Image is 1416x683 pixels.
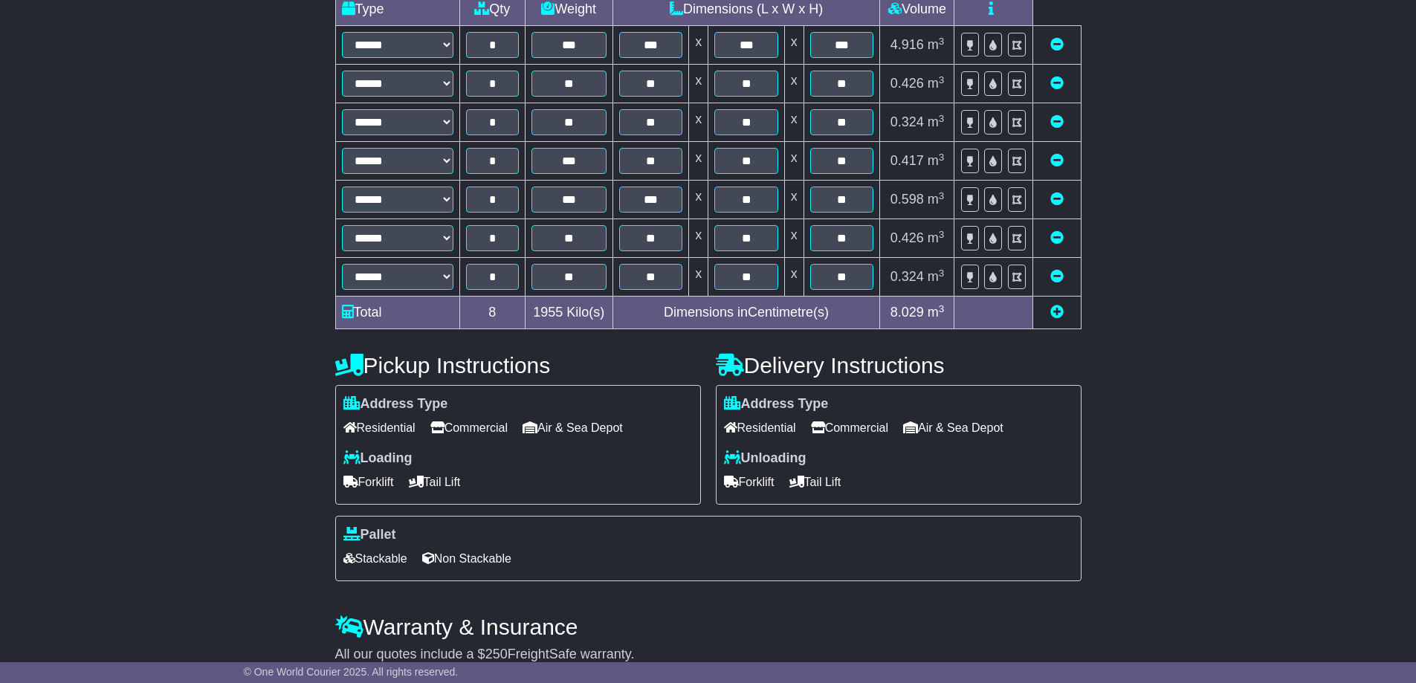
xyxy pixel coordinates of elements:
[890,37,924,52] span: 4.916
[784,219,804,258] td: x
[244,666,459,678] span: © One World Courier 2025. All rights reserved.
[343,527,396,543] label: Pallet
[724,450,806,467] label: Unloading
[459,297,525,329] td: 8
[1050,37,1064,52] a: Remove this item
[689,181,708,219] td: x
[525,297,612,329] td: Kilo(s)
[928,305,945,320] span: m
[890,76,924,91] span: 0.426
[890,230,924,245] span: 0.426
[335,615,1082,639] h4: Warranty & Insurance
[939,113,945,124] sup: 3
[335,353,701,378] h4: Pickup Instructions
[928,114,945,129] span: m
[939,74,945,85] sup: 3
[939,303,945,314] sup: 3
[343,470,394,493] span: Forklift
[485,647,508,661] span: 250
[928,269,945,284] span: m
[890,192,924,207] span: 0.598
[343,450,413,467] label: Loading
[890,269,924,284] span: 0.324
[928,76,945,91] span: m
[939,36,945,47] sup: 3
[784,65,804,103] td: x
[343,396,448,412] label: Address Type
[689,258,708,297] td: x
[533,305,563,320] span: 1955
[724,416,796,439] span: Residential
[523,416,623,439] span: Air & Sea Depot
[724,396,829,412] label: Address Type
[724,470,775,493] span: Forklift
[939,152,945,163] sup: 3
[716,353,1082,378] h4: Delivery Instructions
[1050,192,1064,207] a: Remove this item
[409,470,461,493] span: Tail Lift
[1050,114,1064,129] a: Remove this item
[890,305,924,320] span: 8.029
[343,416,416,439] span: Residential
[1050,76,1064,91] a: Remove this item
[928,37,945,52] span: m
[1050,269,1064,284] a: Remove this item
[1050,230,1064,245] a: Remove this item
[903,416,1003,439] span: Air & Sea Depot
[430,416,508,439] span: Commercial
[1050,153,1064,168] a: Remove this item
[689,142,708,181] td: x
[789,470,841,493] span: Tail Lift
[890,153,924,168] span: 0.417
[939,229,945,240] sup: 3
[689,26,708,65] td: x
[890,114,924,129] span: 0.324
[1050,305,1064,320] a: Add new item
[784,142,804,181] td: x
[928,192,945,207] span: m
[689,103,708,142] td: x
[422,547,511,570] span: Non Stackable
[612,297,880,329] td: Dimensions in Centimetre(s)
[811,416,888,439] span: Commercial
[939,268,945,279] sup: 3
[784,103,804,142] td: x
[689,65,708,103] td: x
[335,297,459,329] td: Total
[343,547,407,570] span: Stackable
[928,230,945,245] span: m
[784,258,804,297] td: x
[939,190,945,201] sup: 3
[784,26,804,65] td: x
[928,153,945,168] span: m
[689,219,708,258] td: x
[784,181,804,219] td: x
[335,647,1082,663] div: All our quotes include a $ FreightSafe warranty.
